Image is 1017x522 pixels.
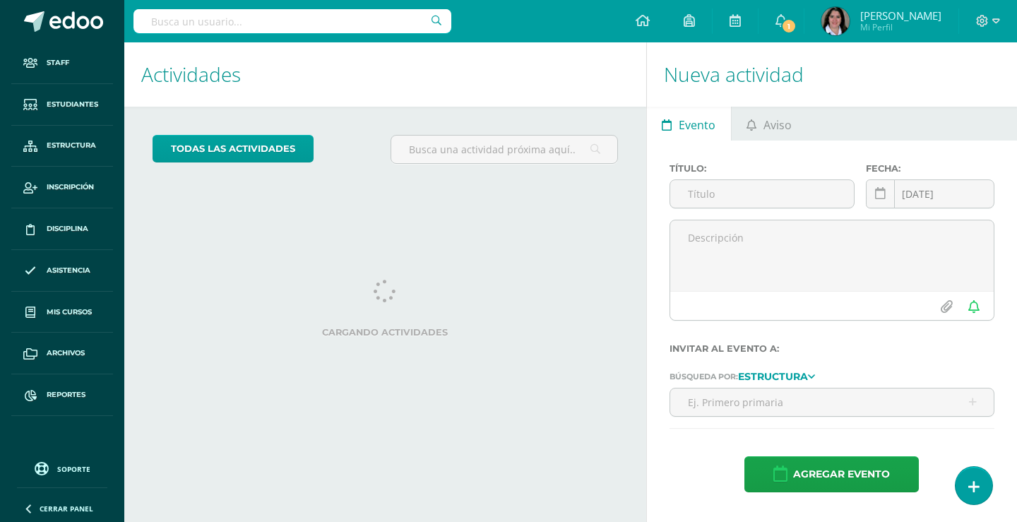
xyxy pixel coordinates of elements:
span: Estructura [47,140,96,151]
span: Mi Perfil [860,21,941,33]
input: Título [670,180,854,208]
h1: Actividades [141,42,629,107]
a: Evento [647,107,731,141]
a: Disciplina [11,208,113,250]
a: Reportes [11,374,113,416]
a: Mis cursos [11,292,113,333]
input: Busca un usuario... [133,9,451,33]
img: dbaff9155df2cbddabe12780bec20cac.png [821,7,850,35]
a: todas las Actividades [153,135,314,162]
a: Archivos [11,333,113,374]
a: Aviso [732,107,807,141]
span: Asistencia [47,265,90,276]
span: Agregar evento [793,457,890,492]
span: Cerrar panel [40,504,93,514]
a: Estructura [11,126,113,167]
label: Cargando actividades [153,327,618,338]
span: Inscripción [47,182,94,193]
h1: Nueva actividad [664,42,1000,107]
a: Estructura [738,371,815,381]
span: Staff [47,57,69,69]
span: Archivos [47,348,85,359]
a: Soporte [17,458,107,477]
span: Búsqueda por: [670,372,738,381]
a: Inscripción [11,167,113,208]
span: [PERSON_NAME] [860,8,941,23]
span: 1 [781,18,797,34]
span: Soporte [57,464,90,474]
a: Asistencia [11,250,113,292]
span: Estudiantes [47,99,98,110]
input: Busca una actividad próxima aquí... [391,136,617,163]
a: Estudiantes [11,84,113,126]
input: Fecha de entrega [867,180,994,208]
span: Evento [679,108,715,142]
label: Fecha: [866,163,994,174]
label: Invitar al evento a: [670,343,994,354]
span: Reportes [47,389,85,401]
span: Mis cursos [47,307,92,318]
input: Ej. Primero primaria [670,388,994,416]
button: Agregar evento [744,456,919,492]
a: Staff [11,42,113,84]
label: Título: [670,163,855,174]
span: Aviso [763,108,792,142]
strong: Estructura [738,370,808,383]
span: Disciplina [47,223,88,235]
